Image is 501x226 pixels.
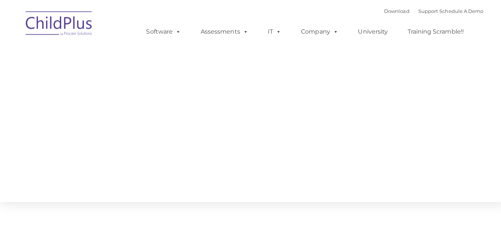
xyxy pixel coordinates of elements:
a: Schedule A Demo [436,8,479,14]
a: Company [291,24,343,39]
a: University [348,24,392,39]
a: Download [381,8,406,14]
a: Software [138,24,187,39]
a: Training Scramble!! [397,24,467,39]
a: Assessments [191,24,253,39]
img: ChildPlus by Procare Solutions [22,6,96,43]
a: IT [258,24,286,39]
font: | [381,8,479,14]
a: Support [415,8,434,14]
